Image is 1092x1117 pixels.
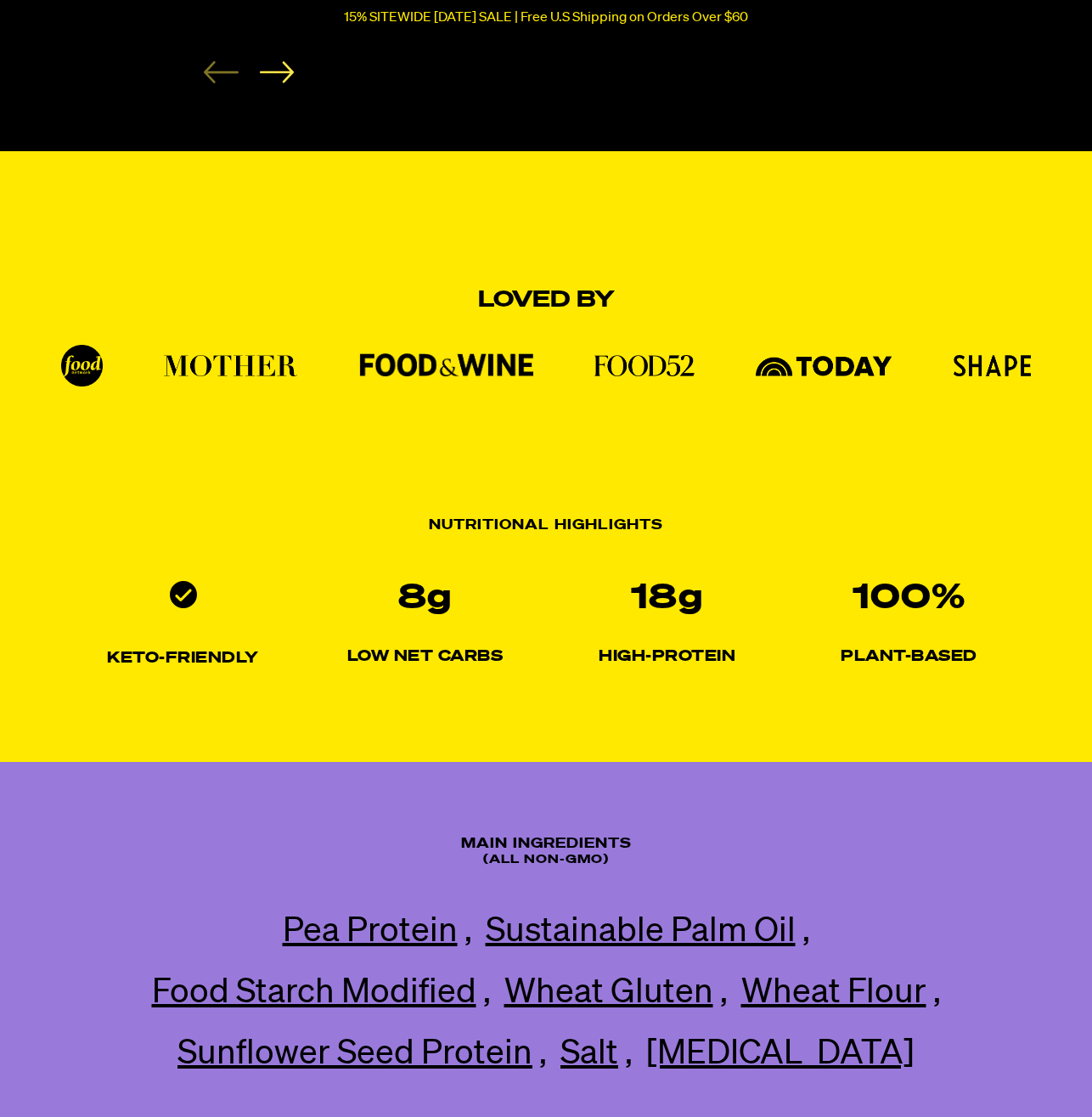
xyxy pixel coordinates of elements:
span: Sunflower Seed Protein [177,1037,532,1071]
div: Plant-based [805,651,1013,663]
img: Mother Mag [164,353,297,377]
span: Wheat Gluten [504,976,713,1010]
small: (All non-gmo) [483,854,609,866]
div: 8g [321,581,529,617]
img: Food Network [61,341,103,389]
h2: Nutritional Highlights [41,518,1051,533]
img: Food and Wine [358,352,532,379]
div: Keto-Friendly [79,651,287,666]
div: 18g [563,581,771,617]
span: [MEDICAL_DATA] [646,1037,915,1071]
h2: Main Ingredients [120,837,972,867]
span: Salt [560,1037,618,1071]
h2: Loved By [41,287,1051,314]
img: Today [756,353,892,377]
div: 100% [805,581,1013,617]
span: Wheat Flour [741,976,926,1010]
button: Previous slide [204,61,239,83]
span: Pea Protein [283,915,458,949]
button: Next slide [259,61,294,83]
div: High-Protein [563,651,771,663]
img: Food52 [594,353,695,377]
span: Food Starch Modified [152,976,476,1010]
div: Low Net Carbs [321,651,529,663]
span: Sustainable Palm Oil [486,915,796,949]
img: Shape [954,353,1031,377]
p: 15% SITEWIDE [DATE] SALE | Free U.S Shipping on Orders Over $60 [344,10,748,25]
